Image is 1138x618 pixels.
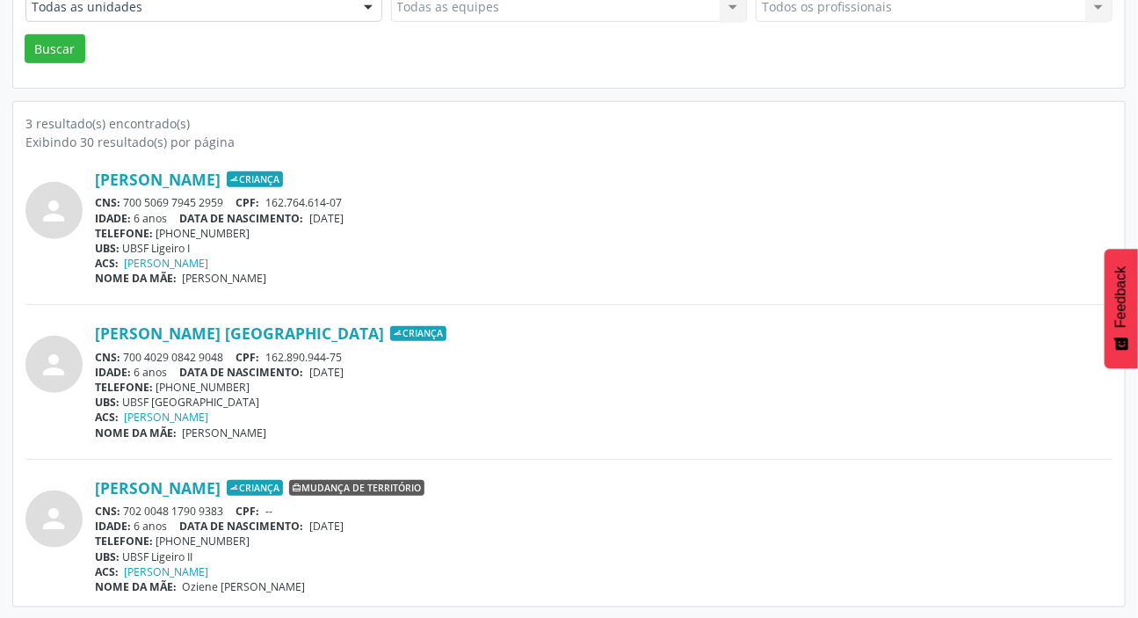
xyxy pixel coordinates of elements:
div: [PHONE_NUMBER] [95,226,1113,241]
div: UBSF Ligeiro I [95,241,1113,256]
div: [PHONE_NUMBER] [95,380,1113,395]
a: [PERSON_NAME] [125,410,209,425]
span: TELEFONE: [95,226,153,241]
div: [PHONE_NUMBER] [95,534,1113,549]
span: CNS: [95,195,120,210]
span: DATA DE NASCIMENTO: [180,519,304,534]
span: IDADE: [95,211,131,226]
span: [DATE] [309,519,344,534]
span: DATA DE NASCIMENTO: [180,365,304,380]
span: CPF: [236,350,260,365]
i: person [39,503,70,534]
span: NOME DA MÃE: [95,579,177,594]
span: [PERSON_NAME] [183,271,267,286]
div: 700 5069 7945 2959 [95,195,1113,210]
div: 3 resultado(s) encontrado(s) [25,114,1113,133]
span: Criança [227,171,283,187]
span: TELEFONE: [95,534,153,549]
div: UBSF Ligeiro II [95,549,1113,564]
span: DATA DE NASCIMENTO: [180,211,304,226]
a: [PERSON_NAME] [125,256,209,271]
i: person [39,349,70,381]
div: UBSF [GEOGRAPHIC_DATA] [95,395,1113,410]
span: ACS: [95,256,119,271]
div: 6 anos [95,519,1113,534]
span: IDADE: [95,365,131,380]
span: UBS: [95,395,120,410]
a: [PERSON_NAME] [125,564,209,579]
span: [PERSON_NAME] [183,425,267,440]
span: UBS: [95,549,120,564]
div: 700 4029 0842 9048 [95,350,1113,365]
span: 162.890.944-75 [265,350,342,365]
a: [PERSON_NAME] [95,478,221,498]
span: ACS: [95,410,119,425]
span: NOME DA MÃE: [95,271,177,286]
a: [PERSON_NAME] [95,170,221,189]
span: CPF: [236,195,260,210]
span: Criança [227,480,283,496]
span: UBS: [95,241,120,256]
span: Oziene [PERSON_NAME] [183,579,306,594]
span: Criança [390,326,446,342]
span: CNS: [95,504,120,519]
div: 6 anos [95,211,1113,226]
div: 6 anos [95,365,1113,380]
i: person [39,195,70,227]
span: [DATE] [309,365,344,380]
span: 162.764.614-07 [265,195,342,210]
span: -- [265,504,272,519]
span: IDADE: [95,519,131,534]
a: [PERSON_NAME] [GEOGRAPHIC_DATA] [95,324,384,343]
span: CPF: [236,504,260,519]
span: TELEFONE: [95,380,153,395]
button: Feedback - Mostrar pesquisa [1105,249,1138,368]
button: Buscar [25,34,85,64]
span: CNS: [95,350,120,365]
span: NOME DA MÃE: [95,425,177,440]
div: Exibindo 30 resultado(s) por página [25,133,1113,151]
span: Feedback [1113,266,1129,328]
span: [DATE] [309,211,344,226]
span: ACS: [95,564,119,579]
div: 702 0048 1790 9383 [95,504,1113,519]
span: Mudança de território [289,480,424,496]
